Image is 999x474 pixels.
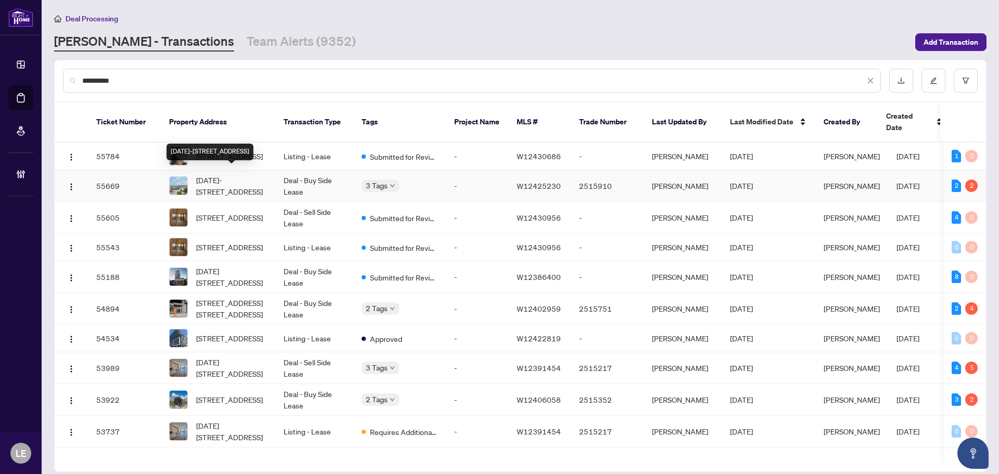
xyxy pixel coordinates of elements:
[571,352,644,384] td: 2515217
[275,234,353,261] td: Listing - Lease
[965,241,978,253] div: 0
[446,234,508,261] td: -
[644,234,722,261] td: [PERSON_NAME]
[517,427,561,436] span: W12391454
[275,202,353,234] td: Deal - Sell Side Lease
[390,306,395,311] span: down
[644,202,722,234] td: [PERSON_NAME]
[170,359,187,377] img: thumbnail-img
[366,180,388,191] span: 3 Tags
[896,213,919,222] span: [DATE]
[730,304,753,313] span: [DATE]
[930,77,937,84] span: edit
[571,102,644,143] th: Trade Number
[390,365,395,370] span: down
[196,212,263,223] span: [STREET_ADDRESS]
[67,335,75,343] img: Logo
[446,102,508,143] th: Project Name
[390,397,395,402] span: down
[824,395,880,404] span: [PERSON_NAME]
[730,334,753,343] span: [DATE]
[446,416,508,447] td: -
[644,293,722,325] td: [PERSON_NAME]
[730,427,753,436] span: [DATE]
[730,116,793,127] span: Last Modified Date
[952,211,961,224] div: 4
[370,272,438,283] span: Submitted for Review
[275,325,353,352] td: Listing - Lease
[730,181,753,190] span: [DATE]
[644,416,722,447] td: [PERSON_NAME]
[446,352,508,384] td: -
[896,272,919,281] span: [DATE]
[446,261,508,293] td: -
[170,177,187,195] img: thumbnail-img
[867,77,874,84] span: close
[571,170,644,202] td: 2515910
[88,416,161,447] td: 53737
[196,394,263,405] span: [STREET_ADDRESS]
[275,143,353,170] td: Listing - Lease
[170,238,187,256] img: thumbnail-img
[644,325,722,352] td: [PERSON_NAME]
[571,384,644,416] td: 2515352
[446,143,508,170] td: -
[915,33,987,51] button: Add Transaction
[517,395,561,404] span: W12406058
[722,102,815,143] th: Last Modified Date
[644,170,722,202] td: [PERSON_NAME]
[965,180,978,192] div: 2
[965,271,978,283] div: 0
[63,330,80,347] button: Logo
[730,363,753,373] span: [DATE]
[962,77,969,84] span: filter
[196,332,263,344] span: [STREET_ADDRESS]
[508,102,571,143] th: MLS #
[730,213,753,222] span: [DATE]
[275,352,353,384] td: Deal - Sell Side Lease
[166,144,253,160] div: [DATE]-[STREET_ADDRESS]
[88,352,161,384] td: 53989
[952,332,961,344] div: 0
[896,304,919,313] span: [DATE]
[952,180,961,192] div: 2
[730,272,753,281] span: [DATE]
[63,239,80,255] button: Logo
[170,391,187,408] img: thumbnail-img
[170,268,187,286] img: thumbnail-img
[446,170,508,202] td: -
[370,333,402,344] span: Approved
[965,425,978,438] div: 0
[366,302,388,314] span: 2 Tags
[196,356,267,379] span: [DATE][STREET_ADDRESS]
[644,384,722,416] td: [PERSON_NAME]
[196,297,267,320] span: [STREET_ADDRESS] [STREET_ADDRESS]
[88,293,161,325] td: 54894
[896,242,919,252] span: [DATE]
[644,261,722,293] td: [PERSON_NAME]
[170,329,187,347] img: thumbnail-img
[824,363,880,373] span: [PERSON_NAME]
[63,360,80,376] button: Logo
[196,241,263,253] span: [STREET_ADDRESS]
[446,384,508,416] td: -
[957,438,989,469] button: Open asap
[952,425,961,438] div: 0
[965,362,978,374] div: 5
[965,211,978,224] div: 0
[952,271,961,283] div: 8
[63,209,80,226] button: Logo
[275,384,353,416] td: Deal - Buy Side Lease
[275,416,353,447] td: Listing - Lease
[275,102,353,143] th: Transaction Type
[446,325,508,352] td: -
[571,325,644,352] td: -
[517,181,561,190] span: W12425230
[88,170,161,202] td: 55669
[896,395,919,404] span: [DATE]
[88,261,161,293] td: 55188
[571,202,644,234] td: -
[63,423,80,440] button: Logo
[63,300,80,317] button: Logo
[370,212,438,224] span: Submitted for Review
